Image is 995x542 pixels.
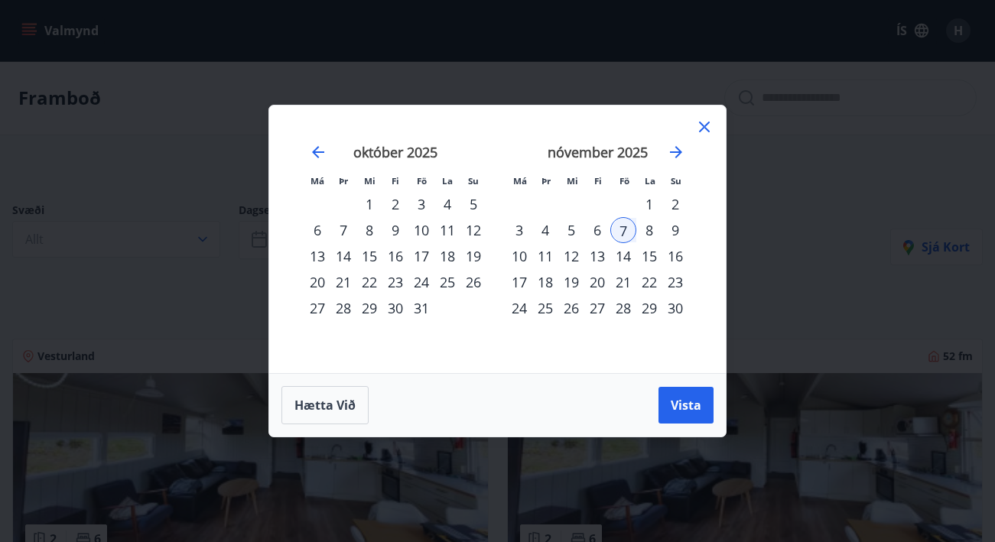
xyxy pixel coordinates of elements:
td: Choose þriðjudagur, 25. nóvember 2025 as your check-out date. It’s available. [532,295,558,321]
small: Þr [339,175,348,187]
td: Choose fimmtudagur, 27. nóvember 2025 as your check-out date. It’s available. [584,295,610,321]
td: Choose fimmtudagur, 16. október 2025 as your check-out date. It’s available. [382,243,408,269]
div: 30 [382,295,408,321]
div: 28 [610,295,636,321]
td: Choose sunnudagur, 2. nóvember 2025 as your check-out date. It’s available. [662,191,688,217]
div: 15 [356,243,382,269]
td: Choose þriðjudagur, 18. nóvember 2025 as your check-out date. It’s available. [532,269,558,295]
div: 6 [304,217,330,243]
div: 31 [408,295,434,321]
div: 4 [532,217,558,243]
td: Choose þriðjudagur, 14. október 2025 as your check-out date. It’s available. [330,243,356,269]
div: 29 [356,295,382,321]
div: 26 [460,269,486,295]
td: Choose föstudagur, 21. nóvember 2025 as your check-out date. It’s available. [610,269,636,295]
div: 26 [558,295,584,321]
td: Choose þriðjudagur, 28. október 2025 as your check-out date. It’s available. [330,295,356,321]
div: 7 [330,217,356,243]
div: 27 [304,295,330,321]
td: Choose mánudagur, 13. október 2025 as your check-out date. It’s available. [304,243,330,269]
div: 14 [330,243,356,269]
div: 8 [356,217,382,243]
small: Má [311,175,324,187]
td: Choose þriðjudagur, 11. nóvember 2025 as your check-out date. It’s available. [532,243,558,269]
td: Choose mánudagur, 3. nóvember 2025 as your check-out date. It’s available. [506,217,532,243]
td: Choose þriðjudagur, 21. október 2025 as your check-out date. It’s available. [330,269,356,295]
td: Choose fimmtudagur, 9. október 2025 as your check-out date. It’s available. [382,217,408,243]
td: Selected as start date. föstudagur, 7. nóvember 2025 [610,217,636,243]
td: Choose laugardagur, 8. nóvember 2025 as your check-out date. It’s available. [636,217,662,243]
div: 13 [304,243,330,269]
td: Choose laugardagur, 11. október 2025 as your check-out date. It’s available. [434,217,460,243]
div: 5 [558,217,584,243]
small: Mi [567,175,578,187]
div: 10 [408,217,434,243]
td: Choose laugardagur, 22. nóvember 2025 as your check-out date. It’s available. [636,269,662,295]
td: Choose sunnudagur, 30. nóvember 2025 as your check-out date. It’s available. [662,295,688,321]
td: Choose föstudagur, 31. október 2025 as your check-out date. It’s available. [408,295,434,321]
td: Choose sunnudagur, 19. október 2025 as your check-out date. It’s available. [460,243,486,269]
div: 14 [610,243,636,269]
td: Choose fimmtudagur, 30. október 2025 as your check-out date. It’s available. [382,295,408,321]
td: Choose laugardagur, 25. október 2025 as your check-out date. It’s available. [434,269,460,295]
small: La [645,175,655,187]
td: Choose fimmtudagur, 2. október 2025 as your check-out date. It’s available. [382,191,408,217]
div: 19 [460,243,486,269]
small: Fö [417,175,427,187]
div: 18 [434,243,460,269]
td: Choose fimmtudagur, 23. október 2025 as your check-out date. It’s available. [382,269,408,295]
td: Choose föstudagur, 24. október 2025 as your check-out date. It’s available. [408,269,434,295]
div: 5 [460,191,486,217]
div: Move forward to switch to the next month. [667,143,685,161]
td: Choose föstudagur, 3. október 2025 as your check-out date. It’s available. [408,191,434,217]
div: Calendar [288,124,707,355]
td: Choose laugardagur, 4. október 2025 as your check-out date. It’s available. [434,191,460,217]
td: Choose mánudagur, 27. október 2025 as your check-out date. It’s available. [304,295,330,321]
td: Choose mánudagur, 17. nóvember 2025 as your check-out date. It’s available. [506,269,532,295]
div: 27 [584,295,610,321]
td: Choose mánudagur, 20. október 2025 as your check-out date. It’s available. [304,269,330,295]
td: Choose mánudagur, 6. október 2025 as your check-out date. It’s available. [304,217,330,243]
div: 20 [584,269,610,295]
td: Choose sunnudagur, 5. október 2025 as your check-out date. It’s available. [460,191,486,217]
td: Choose föstudagur, 28. nóvember 2025 as your check-out date. It’s available. [610,295,636,321]
td: Choose föstudagur, 17. október 2025 as your check-out date. It’s available. [408,243,434,269]
div: 9 [662,217,688,243]
div: 1 [636,191,662,217]
span: Hætta við [294,397,356,414]
td: Choose þriðjudagur, 7. október 2025 as your check-out date. It’s available. [330,217,356,243]
div: 25 [532,295,558,321]
td: Choose föstudagur, 10. október 2025 as your check-out date. It’s available. [408,217,434,243]
div: 3 [408,191,434,217]
td: Choose föstudagur, 14. nóvember 2025 as your check-out date. It’s available. [610,243,636,269]
div: 21 [610,269,636,295]
small: Fö [619,175,629,187]
td: Choose fimmtudagur, 13. nóvember 2025 as your check-out date. It’s available. [584,243,610,269]
div: 4 [434,191,460,217]
div: 11 [434,217,460,243]
div: 16 [382,243,408,269]
div: 30 [662,295,688,321]
td: Choose sunnudagur, 16. nóvember 2025 as your check-out date. It’s available. [662,243,688,269]
div: 18 [532,269,558,295]
div: 25 [434,269,460,295]
div: 24 [408,269,434,295]
td: Choose mánudagur, 10. nóvember 2025 as your check-out date. It’s available. [506,243,532,269]
div: 8 [636,217,662,243]
td: Choose fimmtudagur, 20. nóvember 2025 as your check-out date. It’s available. [584,269,610,295]
div: 17 [408,243,434,269]
td: Choose miðvikudagur, 5. nóvember 2025 as your check-out date. It’s available. [558,217,584,243]
div: 13 [584,243,610,269]
small: Þr [541,175,551,187]
div: 23 [382,269,408,295]
td: Choose miðvikudagur, 29. október 2025 as your check-out date. It’s available. [356,295,382,321]
td: Choose mánudagur, 24. nóvember 2025 as your check-out date. It’s available. [506,295,532,321]
td: Choose laugardagur, 1. nóvember 2025 as your check-out date. It’s available. [636,191,662,217]
button: Hætta við [281,386,369,424]
div: 19 [558,269,584,295]
div: 28 [330,295,356,321]
td: Choose þriðjudagur, 4. nóvember 2025 as your check-out date. It’s available. [532,217,558,243]
small: Má [513,175,527,187]
strong: október 2025 [353,143,437,161]
td: Choose laugardagur, 18. október 2025 as your check-out date. It’s available. [434,243,460,269]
